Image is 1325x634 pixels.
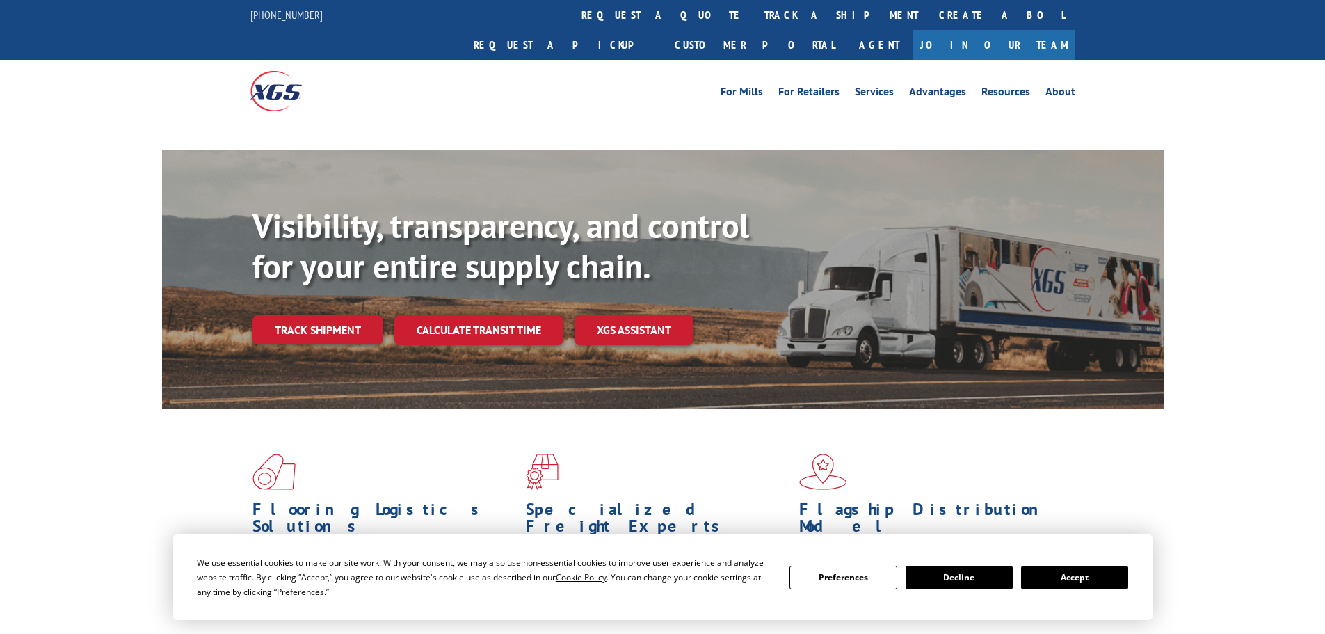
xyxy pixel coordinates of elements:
[664,30,845,60] a: Customer Portal
[575,315,693,345] a: XGS ASSISTANT
[1045,86,1075,102] a: About
[173,534,1153,620] div: Cookie Consent Prompt
[855,86,894,102] a: Services
[197,555,773,599] div: We use essential cookies to make our site work. With your consent, we may also use non-essential ...
[1021,566,1128,589] button: Accept
[799,454,847,490] img: xgs-icon-flagship-distribution-model-red
[909,86,966,102] a: Advantages
[789,566,897,589] button: Preferences
[394,315,563,345] a: Calculate transit time
[913,30,1075,60] a: Join Our Team
[252,501,515,541] h1: Flooring Logistics Solutions
[526,454,559,490] img: xgs-icon-focused-on-flooring-red
[526,501,789,541] h1: Specialized Freight Experts
[799,501,1062,541] h1: Flagship Distribution Model
[981,86,1030,102] a: Resources
[463,30,664,60] a: Request a pickup
[906,566,1013,589] button: Decline
[250,8,323,22] a: [PHONE_NUMBER]
[252,204,749,287] b: Visibility, transparency, and control for your entire supply chain.
[721,86,763,102] a: For Mills
[277,586,324,598] span: Preferences
[778,86,840,102] a: For Retailers
[252,315,383,344] a: Track shipment
[556,571,607,583] span: Cookie Policy
[252,454,296,490] img: xgs-icon-total-supply-chain-intelligence-red
[845,30,913,60] a: Agent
